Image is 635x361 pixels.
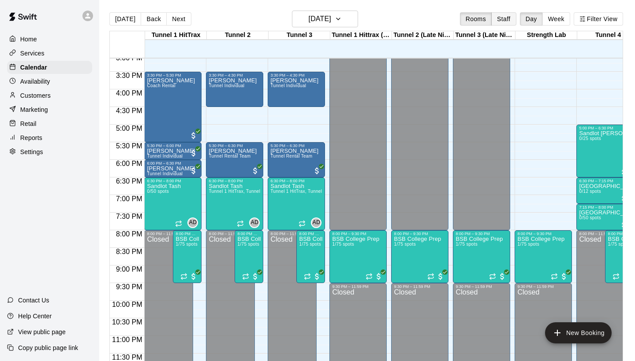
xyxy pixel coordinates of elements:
[20,119,37,128] p: Retail
[453,230,510,283] div: 8:00 PM – 9:30 PM: BSB College Prep
[394,232,446,236] div: 8:00 PM – 9:30 PM
[253,217,260,228] span: Adrian DeWald
[427,273,434,280] span: Recurring event
[147,189,168,194] span: 0/50 spots filled
[270,189,347,194] span: Tunnel 1 HitTrax, Tunnel 2, Tunnel 3
[454,31,515,40] div: Tunnel 3 (Late Night)
[7,103,92,116] a: Marketing
[147,171,183,176] span: Tunnel Individual
[242,273,249,280] span: Recurring event
[114,265,145,273] span: 9:00 PM
[180,273,187,280] span: Recurring event
[237,232,261,236] div: 8:00 PM – 9:30 PM
[110,301,144,308] span: 10:00 PM
[608,232,631,236] div: 8:00 PM – 9:30 PM
[209,179,261,183] div: 6:30 PM – 8:00 PM
[621,221,628,228] span: Recurring event
[313,166,321,175] span: All customers have paid
[144,142,202,160] div: 5:30 PM – 6:00 PM: Yuridia Vega
[621,168,628,175] span: Recurring event
[114,248,145,255] span: 8:30 PM
[249,217,260,228] div: Adrian DeWald
[374,272,383,281] span: All customers have paid
[114,283,145,291] span: 9:30 PM
[311,217,321,228] div: Adrian DeWald
[20,49,45,58] p: Services
[175,220,182,227] span: Recurring event
[456,284,508,289] div: 9:30 PM – 11:59 PM
[621,272,630,281] span: All customers have paid
[392,31,454,40] div: Tunnel 2 (Late Night)
[147,73,199,77] div: 3:30 PM – 5:30 PM
[147,144,199,148] div: 5:30 PM – 6:00 PM
[191,217,198,228] span: Adrian DeWald
[144,177,202,230] div: 6:30 PM – 8:00 PM: Sandlot Tash
[579,189,601,194] span: 0/12 spots filled
[456,232,508,236] div: 8:00 PM – 9:30 PM
[296,230,325,283] div: 8:00 PM – 9:30 PM: BSB College Prep
[237,242,259,247] span: 1/75 spots filled
[299,232,322,236] div: 8:00 PM – 9:30 PM
[579,215,601,220] span: 0/50 spots filled
[209,154,250,158] span: Tunnel Rental Team
[436,272,445,281] span: All customers have paid
[114,177,145,185] span: 6:30 PM
[147,232,190,236] div: 8:00 PM – 11:59 PM
[542,12,570,26] button: Week
[304,273,311,280] span: Recurring event
[7,33,92,46] div: Home
[144,160,202,177] div: 6:00 PM – 6:30 PM: Kievin Tabay
[608,242,629,247] span: 1/75 spots filled
[110,354,144,361] span: 11:30 PM
[560,272,568,281] span: All customers have paid
[7,131,92,144] a: Reports
[7,75,92,88] a: Availability
[579,126,631,130] div: 5:00 PM – 6:30 PM
[20,77,50,86] p: Availability
[329,230,387,283] div: 8:00 PM – 9:30 PM: BSB College Prep
[391,230,448,283] div: 8:00 PM – 9:30 PM: BSB College Prep
[576,177,634,204] div: 6:30 PM – 7:15 PM: Sandlot Academy
[109,12,141,26] button: [DATE]
[20,35,37,44] p: Home
[579,205,631,210] div: 7:15 PM – 8:00 PM
[147,154,183,158] span: Tunnel Individual
[517,242,539,247] span: 1/75 spots filled
[515,31,577,40] div: Strength Lab
[20,133,42,142] p: Reports
[141,12,167,26] button: Back
[147,179,199,183] div: 6:30 PM – 8:00 PM
[270,179,322,183] div: 6:30 PM – 8:00 PM
[110,318,144,326] span: 10:30 PM
[189,149,198,158] span: All customers have paid
[309,13,331,25] h6: [DATE]
[517,232,569,236] div: 8:00 PM – 9:30 PM
[7,61,92,74] a: Calendar
[144,72,202,142] div: 3:30 PM – 5:30 PM: Isaiah Parker
[209,73,261,77] div: 3:30 PM – 4:30 PM
[269,31,330,40] div: Tunnel 3
[189,218,197,227] span: AD
[114,213,145,220] span: 7:30 PM
[579,136,601,141] span: 0/25 spots filled
[114,160,145,167] span: 6:00 PM
[114,107,145,114] span: 4:30 PM
[268,177,325,230] div: 6:30 PM – 8:00 PM: Sandlot Tash
[7,47,92,60] a: Services
[189,272,198,281] span: All customers have paid
[176,242,197,247] span: 1/75 spots filled
[7,145,92,158] a: Settings
[574,12,623,26] button: Filter View
[20,91,51,100] p: Customers
[114,195,145,203] span: 7:00 PM
[251,272,260,281] span: All customers have paid
[145,31,207,40] div: Tunnel 1 HitTrax
[489,273,496,280] span: Recurring event
[110,336,144,343] span: 11:00 PM
[147,161,199,166] div: 6:00 PM – 6:30 PM
[299,220,306,227] span: Recurring event
[207,31,269,40] div: Tunnel 2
